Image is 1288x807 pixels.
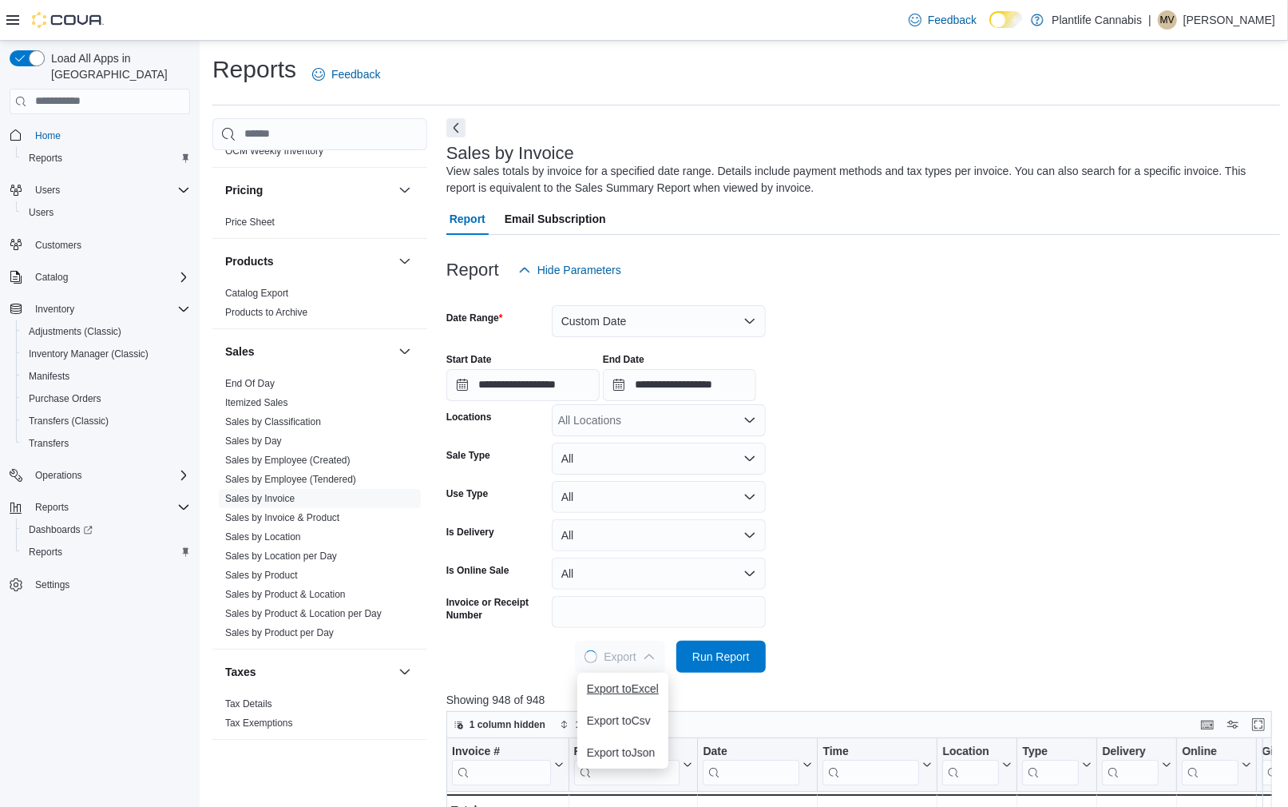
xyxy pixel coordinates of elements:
img: Cova [32,12,104,28]
span: Operations [35,469,82,482]
span: Users [35,184,60,197]
span: 1 column hidden [470,718,545,731]
button: Transfers [16,432,196,455]
div: Delivery [1102,744,1159,785]
span: Reports [29,498,190,517]
span: Purchase Orders [29,392,101,405]
div: Invoice # [452,744,551,759]
span: Sales by Day [225,435,282,447]
button: Hide Parameters [512,254,628,286]
a: Sales by Product [225,570,298,581]
button: Users [16,201,196,224]
button: Sales [225,344,392,360]
button: Catalog [29,268,74,287]
input: Dark Mode [989,11,1023,28]
span: Transfers [29,437,69,450]
a: Reports [22,149,69,168]
span: Reports [22,149,190,168]
button: Inventory Manager (Classic) [16,343,196,365]
span: Report [450,203,485,235]
button: Taxes [395,662,414,682]
h3: Report [446,260,499,280]
button: Reports [16,541,196,563]
div: Pricing [212,213,427,238]
button: Date [703,744,812,785]
a: Sales by Employee (Tendered) [225,474,356,485]
button: Settings [3,573,196,596]
label: Start Date [446,353,492,366]
a: Purchase Orders [22,389,108,408]
a: Transfers (Classic) [22,411,115,431]
div: Taxes [212,694,427,739]
span: Sales by Product per Day [225,626,334,639]
span: Email Subscription [505,203,606,235]
div: Invoice # [452,744,551,785]
span: Dashboards [22,520,190,539]
a: Feedback [306,58,386,90]
span: Home [29,125,190,145]
h3: Sales by Invoice [446,144,574,163]
button: Pricing [395,181,414,200]
span: Manifests [22,367,190,386]
nav: Complex example [10,117,190,638]
span: Transfers (Classic) [22,411,190,431]
a: Transfers [22,434,75,453]
button: Enter fullscreen [1249,715,1268,734]
span: Products to Archive [225,306,307,319]
button: Inventory [29,300,81,319]
button: Type [1022,744,1092,785]
span: Reports [35,501,69,514]
span: Export to Json [587,746,659,759]
div: Receipt # [573,744,680,759]
div: Time [822,744,919,785]
span: Home [35,129,61,142]
a: End Of Day [225,378,275,389]
button: 1 column hidden [447,715,552,734]
span: Catalog Export [225,287,288,300]
span: Reports [22,543,190,562]
div: Date [703,744,799,759]
span: Sales by Product & Location per Day [225,607,382,620]
button: Users [3,179,196,201]
span: Sales by Product & Location [225,588,346,601]
button: Inventory [3,298,196,320]
button: Custom Date [552,305,766,337]
span: Settings [35,578,69,591]
span: Users [29,206,54,219]
a: Manifests [22,367,76,386]
button: Online [1182,744,1251,785]
span: Load All Apps in [GEOGRAPHIC_DATA] [45,50,190,82]
button: Invoice # [452,744,564,785]
div: Receipt # URL [573,744,680,785]
button: Adjustments (Classic) [16,320,196,343]
span: Run Report [692,649,750,665]
button: Sales [395,342,414,361]
a: Tax Exemptions [225,718,293,729]
a: Home [29,126,67,145]
span: Inventory Manager (Classic) [22,344,190,364]
label: Is Online Sale [446,564,509,577]
span: Customers [29,235,190,255]
div: View sales totals by invoice for a specified date range. Details include payment methods and tax ... [446,163,1273,197]
p: [PERSON_NAME] [1183,10,1275,30]
a: Price Sheet [225,217,275,228]
h1: Reports [212,54,296,85]
h3: Taxes [225,664,256,680]
p: Showing 948 of 948 [446,692,1281,708]
span: End Of Day [225,377,275,390]
span: Sales by Employee (Created) [225,454,351,467]
button: 1 field sorted [553,715,642,734]
span: Customers [35,239,81,252]
div: Online [1182,744,1238,759]
button: All [552,519,766,551]
a: Reports [22,543,69,562]
a: Sales by Product & Location per Day [225,608,382,619]
span: MV [1160,10,1175,30]
div: Michael Vincent [1158,10,1177,30]
span: 1 field sorted [576,718,636,731]
label: Use Type [446,487,488,500]
span: Transfers [22,434,190,453]
span: Export to Excel [587,682,659,695]
span: Itemized Sales [225,396,288,409]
